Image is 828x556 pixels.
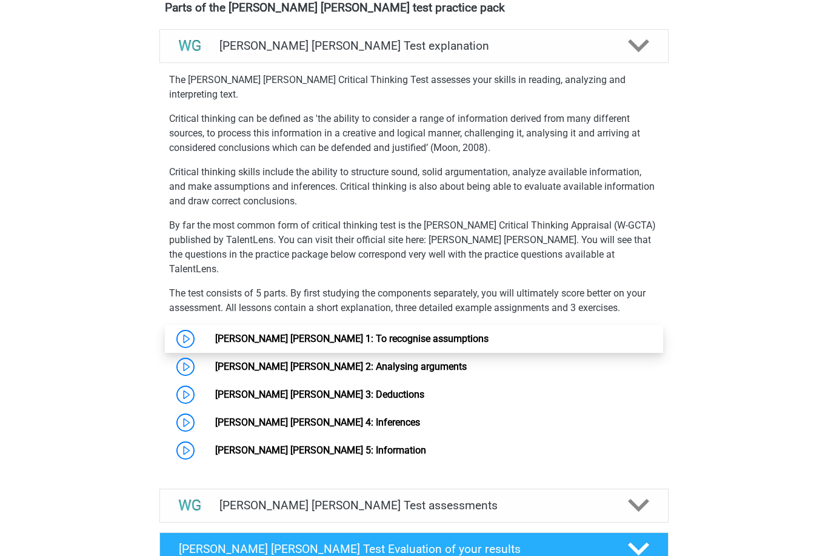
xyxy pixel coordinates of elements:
h4: Parts of the [PERSON_NAME] [PERSON_NAME] test practice pack [165,1,663,15]
h4: [PERSON_NAME] [PERSON_NAME] Test assessments [219,498,609,512]
p: The [PERSON_NAME] [PERSON_NAME] Critical Thinking Test assesses your skills in reading, analyzing... [169,73,659,102]
a: [PERSON_NAME] [PERSON_NAME] 4: Inferences [215,417,420,428]
p: Critical thinking can be defined as 'the ability to consider a range of information derived from ... [169,112,659,155]
a: [PERSON_NAME] [PERSON_NAME] 1: To recognise assumptions [215,333,489,344]
a: assessments [PERSON_NAME] [PERSON_NAME] Test assessments [155,489,673,523]
a: [PERSON_NAME] [PERSON_NAME] 5: Information [215,444,426,456]
h4: [PERSON_NAME] [PERSON_NAME] Test Evaluation of your results [179,542,609,556]
p: Critical thinking skills include the ability to structure sound, solid argumentation, analyze ava... [169,165,659,209]
p: The test consists of 5 parts. By first studying the components separately, you will ultimately sc... [169,286,659,315]
h4: [PERSON_NAME] [PERSON_NAME] Test explanation [219,39,609,53]
img: watson glaser test explanations [175,30,205,61]
a: explanations [PERSON_NAME] [PERSON_NAME] Test explanation [155,29,673,63]
p: By far the most common form of critical thinking test is the [PERSON_NAME] Critical Thinking Appr... [169,218,659,276]
a: [PERSON_NAME] [PERSON_NAME] 3: Deductions [215,389,424,400]
img: watson glaser test assessments [175,490,205,521]
a: [PERSON_NAME] [PERSON_NAME] 2: Analysing arguments [215,361,467,372]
